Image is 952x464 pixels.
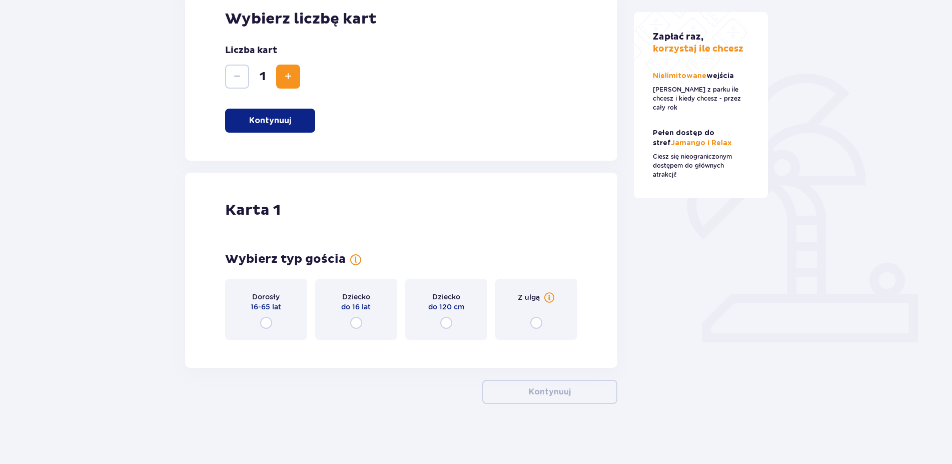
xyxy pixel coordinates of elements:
p: Jamango i Relax [653,128,749,148]
p: Wybierz typ gościa [225,252,346,267]
button: Kontynuuj [482,380,617,404]
p: 16-65 lat [251,302,281,312]
p: Kontynuuj [529,386,571,397]
p: Ciesz się nieograniczonym dostępem do głównych atrakcji! [653,152,749,179]
p: Dziecko [432,292,460,302]
span: 1 [251,69,274,84]
p: Z ulgą [518,292,540,302]
p: Dziecko [342,292,370,302]
span: Pełen dostęp do stref [653,130,714,147]
p: Dorosły [252,292,280,302]
p: Nielimitowane [653,71,736,81]
p: Liczba kart [225,45,277,57]
p: [PERSON_NAME] z parku ile chcesz i kiedy chcesz - przez cały rok [653,85,749,112]
button: Decrease [225,65,249,89]
p: Kontynuuj [249,115,291,126]
p: korzystaj ile chcesz [653,31,743,55]
p: do 16 lat [341,302,371,312]
span: wejścia [706,73,734,80]
button: Increase [276,65,300,89]
span: Zapłać raz, [653,31,703,43]
p: Karta 1 [225,201,281,220]
button: Kontynuuj [225,109,315,133]
p: Wybierz liczbę kart [225,10,578,29]
p: do 120 cm [428,302,464,312]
